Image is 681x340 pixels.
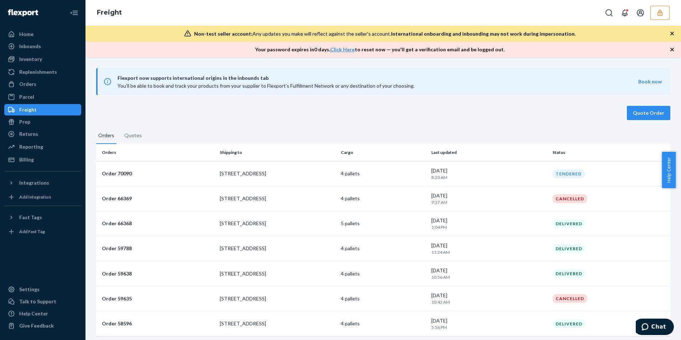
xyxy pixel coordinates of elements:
p: 9:37 AM [431,199,546,205]
button: Orders [96,132,116,144]
span: You’ll be able to book and track your products from your supplier to Flexport’s Fulfillment Netwo... [118,83,415,89]
p: Order 59788 [102,245,214,252]
a: Reporting [4,141,81,153]
p: 5:56 PM [431,324,546,330]
p: [STREET_ADDRESS] [220,245,335,252]
div: Reporting [19,143,43,150]
div: Integrations [19,179,49,186]
a: Help Center [4,308,81,319]
p: Order 59635 [102,295,214,302]
button: Integrations [4,177,81,189]
button: Book now [638,78,662,85]
a: Orders [4,78,81,90]
div: Settings [19,286,40,293]
button: Quotes [122,132,144,143]
ol: breadcrumbs [91,2,128,23]
button: Talk to Support [4,296,81,307]
button: Open account menu [633,6,648,20]
p: 10:43 AM [431,299,546,305]
p: 11:24 AM [431,249,546,255]
a: Returns [4,128,81,140]
div: [DATE] [431,167,546,180]
p: [STREET_ADDRESS] [220,295,335,302]
button: Fast Tags [4,212,81,223]
a: Click Here [330,46,355,52]
div: DELIVERED [552,319,586,328]
div: TENDERED [552,169,585,178]
div: DELIVERED [552,219,586,228]
div: [DATE] [431,317,546,330]
p: Order 66368 [102,220,214,227]
iframe: Opens a widget where you can chat to one of our agents [636,319,674,336]
p: [STREET_ADDRESS] [220,270,335,277]
p: [STREET_ADDRESS] [220,170,335,177]
div: [DATE] [431,192,546,205]
a: Inventory [4,53,81,65]
a: Freight [97,9,122,16]
a: Freight [4,104,81,115]
p: Order 59638 [102,270,214,277]
img: Flexport logo [8,9,38,16]
a: Billing [4,154,81,165]
div: [DATE] [431,242,546,255]
button: Give Feedback [4,320,81,331]
p: 4 pallets [341,245,426,252]
div: Talk to Support [19,298,56,305]
div: CANCELLED [552,194,587,203]
p: Order 70090 [102,170,214,177]
span: Non-test seller account: [194,31,253,37]
div: Prep [19,118,30,125]
p: Order 66369 [102,195,214,202]
div: Inbounds [19,43,41,50]
button: Help Center [662,152,676,188]
p: 4 pallets [341,195,426,202]
a: Settings [4,284,81,295]
p: 4 pallets [341,320,426,327]
div: [DATE] [431,292,546,305]
div: [DATE] [431,267,546,280]
p: 4 pallets [341,270,426,277]
th: Last updated [428,144,549,161]
a: Replenishments [4,66,81,78]
p: 8:20 AM [431,174,546,180]
p: Your password expires in 0 days . to reset now — you'll get a verification email and be logged out. [255,46,505,53]
th: Shipping to [217,144,338,161]
a: Parcel [4,91,81,103]
span: International onboarding and inbounding may not work during impersonation. [391,31,576,37]
div: Inventory [19,56,42,63]
p: 10:56 AM [431,274,546,280]
div: Freight [19,106,37,113]
a: Add Integration [4,191,81,203]
button: Open notifications [618,6,632,20]
p: 5 pallets [341,220,426,227]
p: 4 pallets [341,170,426,177]
a: Inbounds [4,41,81,52]
p: [STREET_ADDRESS] [220,320,335,327]
span: Flexport now supports international origins in the inbounds tab [118,74,638,82]
div: Parcel [19,93,34,101]
div: CANCELLED [552,294,587,303]
div: Billing [19,156,34,163]
p: 1:04 PM [431,224,546,230]
div: DELIVERED [552,269,586,278]
div: Add Integration [19,194,51,200]
p: [STREET_ADDRESS] [220,220,335,227]
p: Order 58596 [102,320,214,327]
button: Open Search Box [602,6,616,20]
a: Prep [4,116,81,128]
div: Help Center [19,310,48,317]
a: Add Fast Tag [4,226,81,237]
div: Fast Tags [19,214,42,221]
div: Returns [19,130,38,138]
button: Close Navigation [67,6,81,20]
div: Add Fast Tag [19,228,45,235]
th: Orders [96,144,217,161]
button: Quote Order [627,106,670,120]
p: [STREET_ADDRESS] [220,195,335,202]
div: Orders [19,81,36,88]
div: Home [19,31,33,38]
div: DELIVERED [552,244,586,253]
th: Status [550,144,670,161]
